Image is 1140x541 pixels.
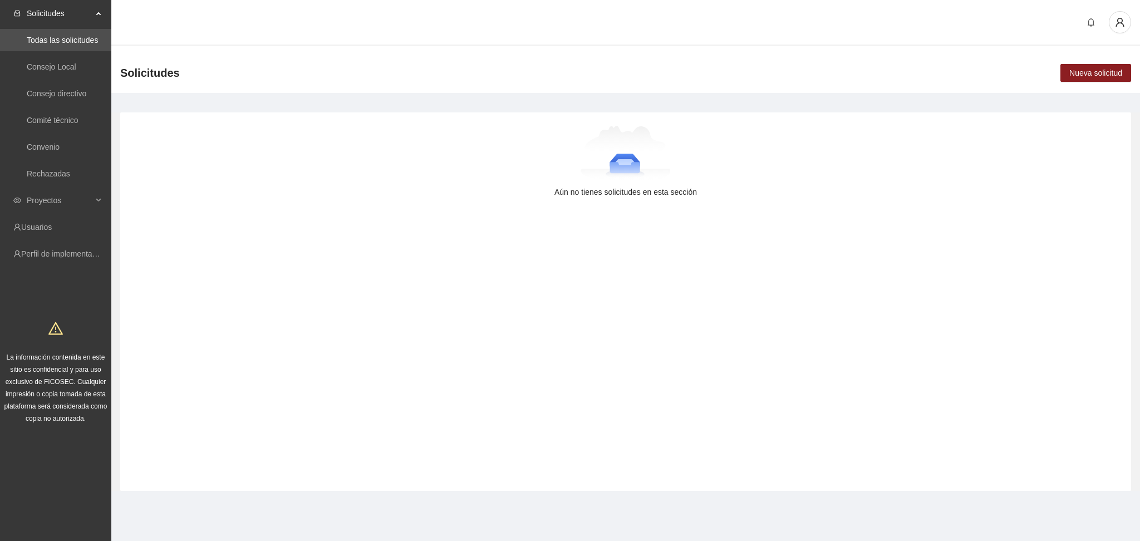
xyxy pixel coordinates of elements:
div: Aún no tienes solicitudes en esta sección [138,186,1113,198]
button: Nueva solicitud [1060,64,1131,82]
a: Todas las solicitudes [27,36,98,45]
a: Comité técnico [27,116,78,125]
span: Proyectos [27,189,92,212]
span: Solicitudes [120,64,180,82]
a: Consejo directivo [27,89,86,98]
span: Solicitudes [27,2,92,24]
a: Convenio [27,142,60,151]
span: inbox [13,9,21,17]
a: Usuarios [21,223,52,232]
button: user [1109,11,1131,33]
span: La información contenida en este sitio es confidencial y para uso exclusivo de FICOSEC. Cualquier... [4,353,107,422]
span: warning [48,321,63,336]
a: Perfil de implementadora [21,249,108,258]
span: user [1109,17,1131,27]
button: bell [1082,13,1100,31]
img: Aún no tienes solicitudes en esta sección [581,126,671,181]
span: Nueva solicitud [1069,67,1122,79]
a: Consejo Local [27,62,76,71]
span: eye [13,196,21,204]
a: Rechazadas [27,169,70,178]
span: bell [1083,18,1099,27]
